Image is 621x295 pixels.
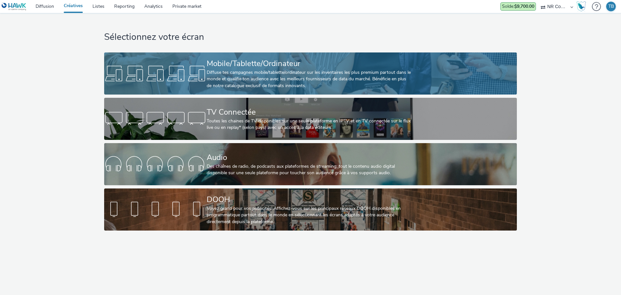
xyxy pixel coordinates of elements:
a: TV ConnectéeToutes les chaines de TV disponibles sur une seule plateforme en IPTV et en TV connec... [104,98,517,140]
div: Voyez grand pour vos publicités! Affichez-vous sur les principaux réseaux DOOH disponibles en pro... [207,205,412,225]
div: TB [608,2,614,11]
div: Diffuse tes campagnes mobile/tablette/ordinateur sur les inventaires les plus premium partout dan... [207,69,412,89]
div: Les dépenses d'aujourd'hui ne sont pas encore prises en compte dans le solde [500,2,536,11]
a: DOOHVoyez grand pour vos publicités! Affichez-vous sur les principaux réseaux DOOH disponibles en... [104,188,517,231]
div: DOOH [207,194,412,205]
span: Solde : [502,3,534,9]
a: Hawk Academy [576,1,589,12]
div: Des chaînes de radio, de podcasts aux plateformes de streaming: tout le contenu audio digital dis... [207,163,412,176]
img: undefined Logo [2,3,27,11]
a: Mobile/Tablette/OrdinateurDiffuse tes campagnes mobile/tablette/ordinateur sur les inventaires le... [104,52,517,95]
a: AudioDes chaînes de radio, de podcasts aux plateformes de streaming: tout le contenu audio digita... [104,143,517,185]
strong: $9,700.00 [514,3,534,9]
div: TV Connectée [207,107,412,118]
h1: Sélectionnez votre écran [104,31,517,43]
div: Audio [207,152,412,163]
img: Hawk Academy [576,1,586,12]
div: Toutes les chaines de TV disponibles sur une seule plateforme en IPTV et en TV connectée sur le f... [207,118,412,131]
div: Mobile/Tablette/Ordinateur [207,58,412,69]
